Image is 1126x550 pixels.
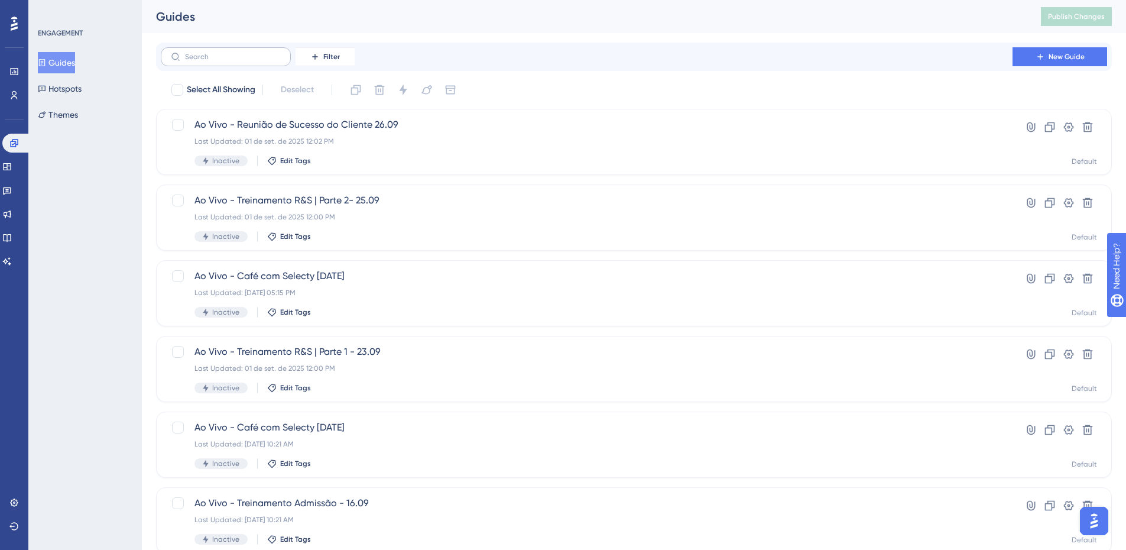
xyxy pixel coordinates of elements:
span: Edit Tags [280,459,311,468]
span: Inactive [212,383,239,393]
div: Last Updated: [DATE] 05:15 PM [194,288,979,297]
button: New Guide [1013,47,1107,66]
span: Ao Vivo - Treinamento R&S | Parte 1 - 23.09 [194,345,979,359]
span: Select All Showing [187,83,255,97]
span: Edit Tags [280,308,311,317]
span: Inactive [212,459,239,468]
span: Need Help? [28,3,74,17]
button: Guides [38,52,75,73]
span: Inactive [212,535,239,544]
button: Publish Changes [1041,7,1112,26]
span: Deselect [281,83,314,97]
button: Hotspots [38,78,82,99]
div: Last Updated: [DATE] 10:21 AM [194,439,979,449]
div: Last Updated: [DATE] 10:21 AM [194,515,979,525]
span: Inactive [212,156,239,166]
span: Ao Vivo - Café com Selecty [DATE] [194,269,979,283]
span: Inactive [212,232,239,241]
iframe: UserGuiding AI Assistant Launcher [1076,503,1112,539]
div: ENGAGEMENT [38,28,83,38]
span: Edit Tags [280,535,311,544]
button: Edit Tags [267,308,311,317]
span: Ao Vivo - Café com Selecty [DATE] [194,420,979,435]
div: Default [1072,232,1097,242]
button: Filter [296,47,355,66]
div: Default [1072,384,1097,393]
span: Edit Tags [280,383,311,393]
button: Edit Tags [267,232,311,241]
div: Default [1072,460,1097,469]
button: Themes [38,104,78,125]
div: Last Updated: 01 de set. de 2025 12:00 PM [194,364,979,373]
button: Edit Tags [267,156,311,166]
input: Search [185,53,281,61]
div: Default [1072,308,1097,318]
div: Last Updated: 01 de set. de 2025 12:00 PM [194,212,979,222]
div: Default [1072,535,1097,545]
span: Ao Vivo - Reunião de Sucesso do Cliente 26.09 [194,118,979,132]
span: New Guide [1049,52,1085,62]
span: Publish Changes [1048,12,1105,21]
button: Edit Tags [267,383,311,393]
span: Filter [323,52,340,62]
div: Last Updated: 01 de set. de 2025 12:02 PM [194,137,979,146]
span: Ao Vivo - Treinamento R&S | Parte 2- 25.09 [194,193,979,208]
span: Inactive [212,308,239,317]
span: Ao Vivo - Treinamento Admissão - 16.09 [194,496,979,510]
button: Edit Tags [267,535,311,544]
button: Deselect [270,79,325,101]
div: Guides [156,8,1011,25]
div: Default [1072,157,1097,166]
button: Edit Tags [267,459,311,468]
span: Edit Tags [280,156,311,166]
span: Edit Tags [280,232,311,241]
